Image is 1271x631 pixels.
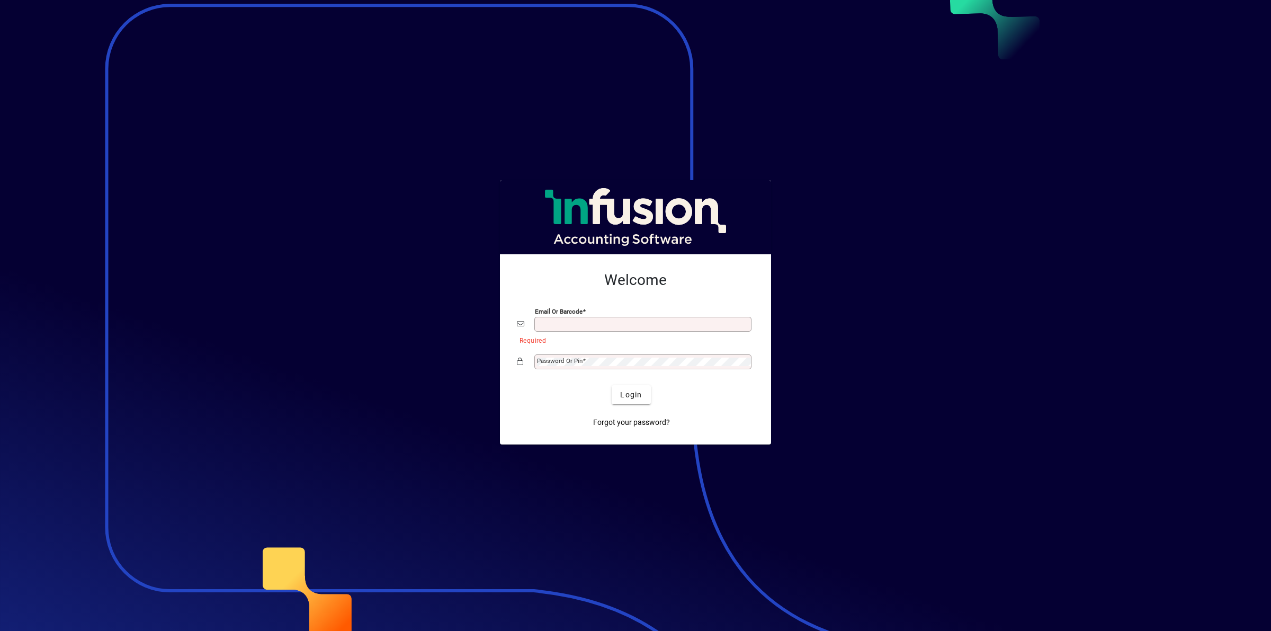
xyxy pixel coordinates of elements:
[537,357,583,365] mat-label: Password or Pin
[520,334,746,345] mat-error: Required
[620,389,642,401] span: Login
[593,417,670,428] span: Forgot your password?
[517,271,754,289] h2: Welcome
[535,308,583,315] mat-label: Email or Barcode
[589,413,674,432] a: Forgot your password?
[612,385,650,404] button: Login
